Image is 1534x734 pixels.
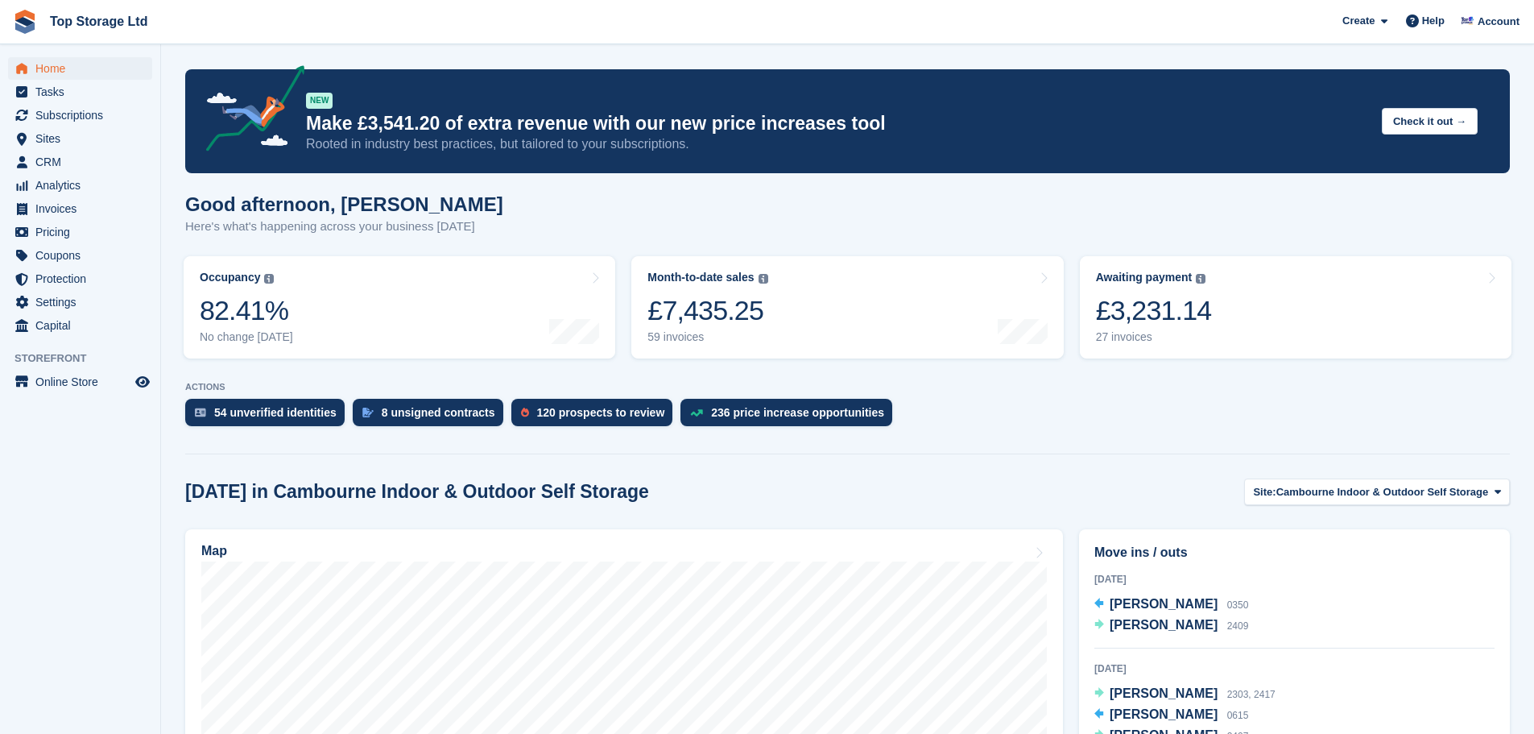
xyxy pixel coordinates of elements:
[35,267,132,290] span: Protection
[214,406,337,419] div: 54 unverified identities
[184,256,615,359] a: Occupancy 82.41% No change [DATE]
[35,197,132,220] span: Invoices
[35,151,132,173] span: CRM
[35,104,132,126] span: Subscriptions
[13,10,37,34] img: stora-icon-8386f47178a22dfd0bd8f6a31ec36ba5ce8667c1dd55bd0f319d3a0aa187defe.svg
[35,174,132,197] span: Analytics
[8,314,152,337] a: menu
[185,481,649,503] h2: [DATE] in Cambourne Indoor & Outdoor Self Storage
[35,291,132,313] span: Settings
[306,112,1369,135] p: Make £3,541.20 of extra revenue with our new price increases tool
[1227,710,1249,721] span: 0615
[35,244,132,267] span: Coupons
[1110,618,1218,632] span: [PERSON_NAME]
[521,408,529,417] img: prospect-51fa495bee0391a8d652442698ab0144808aea92771e9ea1ae160a38d050c398.svg
[133,372,152,392] a: Preview store
[1094,616,1248,637] a: [PERSON_NAME] 2409
[35,314,132,337] span: Capital
[1227,599,1249,611] span: 0350
[200,271,260,284] div: Occupancy
[1478,14,1520,30] span: Account
[185,193,503,215] h1: Good afternoon, [PERSON_NAME]
[43,8,154,35] a: Top Storage Ltd
[306,135,1369,153] p: Rooted in industry best practices, but tailored to your subscriptions.
[382,406,495,419] div: 8 unsigned contracts
[8,197,152,220] a: menu
[8,221,152,243] a: menu
[8,81,152,103] a: menu
[1096,294,1212,327] div: £3,231.14
[1382,108,1478,135] button: Check it out →
[511,399,681,434] a: 120 prospects to review
[1244,479,1510,505] button: Site: Cambourne Indoor & Outdoor Self Storage
[1422,13,1445,29] span: Help
[8,127,152,150] a: menu
[200,330,293,344] div: No change [DATE]
[1110,686,1218,700] span: [PERSON_NAME]
[35,371,132,393] span: Online Store
[711,406,884,419] div: 236 price increase opportunities
[306,93,333,109] div: NEW
[1110,707,1218,721] span: [PERSON_NAME]
[1196,274,1205,284] img: icon-info-grey-7440780725fd019a000dd9b08b2336e03edf1995a4989e88bcd33f0948082b44.svg
[1459,13,1475,29] img: Sam Topham
[362,408,374,417] img: contract_signature_icon-13c848040528278c33f63329250d36e43548de30e8caae1d1a13099fd9432cc5.svg
[8,267,152,290] a: menu
[1080,256,1511,359] a: Awaiting payment £3,231.14 27 invoices
[647,271,754,284] div: Month-to-date sales
[8,104,152,126] a: menu
[1094,684,1276,705] a: [PERSON_NAME] 2303, 2417
[1094,705,1248,726] a: [PERSON_NAME] 0615
[264,274,274,284] img: icon-info-grey-7440780725fd019a000dd9b08b2336e03edf1995a4989e88bcd33f0948082b44.svg
[1096,330,1212,344] div: 27 invoices
[1096,271,1193,284] div: Awaiting payment
[8,174,152,197] a: menu
[14,350,160,367] span: Storefront
[185,382,1510,392] p: ACTIONS
[631,256,1063,359] a: Month-to-date sales £7,435.25 59 invoices
[8,244,152,267] a: menu
[647,294,767,327] div: £7,435.25
[1094,595,1248,616] a: [PERSON_NAME] 0350
[1227,620,1249,632] span: 2409
[185,399,353,434] a: 54 unverified identities
[35,127,132,150] span: Sites
[35,81,132,103] span: Tasks
[8,57,152,80] a: menu
[8,151,152,173] a: menu
[759,274,768,284] img: icon-info-grey-7440780725fd019a000dd9b08b2336e03edf1995a4989e88bcd33f0948082b44.svg
[680,399,900,434] a: 236 price increase opportunities
[1094,661,1495,676] div: [DATE]
[690,409,703,417] img: price_increase_opportunities-93ffe204e8149a01c8c9dc8f82e8f89637d9d84a8eef4429ea346261dce0b2c0.svg
[35,221,132,243] span: Pricing
[1110,597,1218,611] span: [PERSON_NAME]
[1094,543,1495,562] h2: Move ins / outs
[35,57,132,80] span: Home
[647,330,767,344] div: 59 invoices
[1094,572,1495,587] div: [DATE]
[185,218,503,236] p: Here's what's happening across your business [DATE]
[192,65,305,157] img: price-adjustments-announcement-icon-8257ccfd72463d97f412b2fc003d46551f7dbcb40ab6d574587a9cd5c0d94...
[1227,689,1276,700] span: 2303, 2417
[195,408,206,417] img: verify_identity-adf6edd0f0f0b5bbfe63781bf79b02c33cf7c696d77639b501bdc392416b5a36.svg
[537,406,665,419] div: 120 prospects to review
[201,544,227,558] h2: Map
[8,291,152,313] a: menu
[1342,13,1375,29] span: Create
[1253,484,1276,500] span: Site:
[8,371,152,393] a: menu
[1276,484,1489,500] span: Cambourne Indoor & Outdoor Self Storage
[200,294,293,327] div: 82.41%
[353,399,511,434] a: 8 unsigned contracts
